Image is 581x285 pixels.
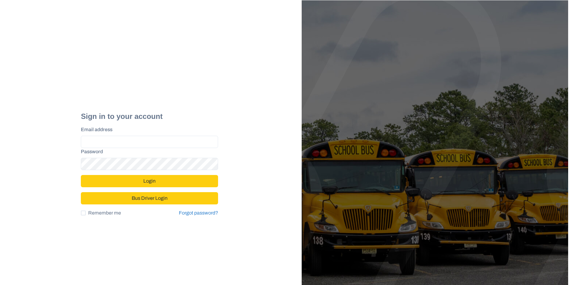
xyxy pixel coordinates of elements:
[81,192,218,204] button: Bus Driver Login
[81,175,218,187] button: Login
[179,209,218,217] a: Forgot password?
[88,209,121,217] span: Remember me
[179,210,218,215] a: Forgot password?
[81,112,218,121] h2: Sign in to your account
[81,148,214,155] label: Password
[81,193,218,198] a: Bus Driver Login
[81,126,214,133] label: Email address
